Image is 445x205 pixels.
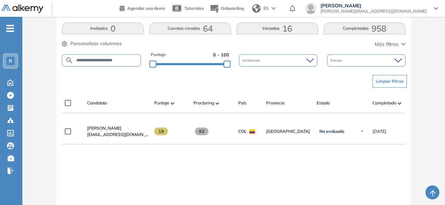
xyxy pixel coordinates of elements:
[154,100,169,106] span: Puntaje
[398,102,401,104] img: [missing "en.ARROW_ALT" translation]
[266,100,284,106] span: Provincia
[238,128,247,135] span: COL
[70,40,122,47] span: Personalizar columnas
[271,7,276,10] img: arrow
[331,58,344,63] span: Estado
[263,5,269,12] span: ES
[360,129,364,134] img: Ícono de flecha
[87,131,149,138] span: [EMAIL_ADDRESS][DOMAIN_NAME]
[120,4,165,12] a: Agendar una demo
[236,22,318,34] button: Iniciadas16
[151,52,166,58] span: Puntaje
[324,22,405,34] button: Completadas958
[373,128,386,135] span: [DATE]
[9,58,12,64] span: R
[320,3,427,8] span: [PERSON_NAME]
[62,22,143,34] button: Invitados0
[375,41,398,48] span: Más filtros
[87,125,149,131] a: [PERSON_NAME]
[210,1,244,16] button: Onboarding
[238,100,247,106] span: País
[62,40,122,47] button: Personalizar columnas
[216,102,219,104] img: [missing "en.ARROW_ALT" translation]
[1,5,43,13] img: Logo
[221,6,244,11] span: Onboarding
[242,58,262,63] span: Incidencias
[193,100,214,106] span: Proctoring
[65,56,73,65] img: SEARCH_ALT
[249,129,255,134] img: COL
[317,100,330,106] span: Estado
[154,128,168,135] span: 19
[252,4,261,13] img: world
[87,100,107,106] span: Candidato
[213,52,229,58] span: 0 - 100
[319,129,344,134] span: No evaluado
[127,6,165,11] span: Agendar una demo
[373,100,396,106] span: Completado
[327,54,405,67] div: Estado
[171,102,174,104] img: [missing "en.ARROW_ALT" translation]
[375,41,405,48] button: Más filtros
[87,125,121,131] span: [PERSON_NAME]
[184,6,204,11] span: Tutoriales
[149,22,231,34] button: Cuentas creadas64
[6,28,14,29] i: -
[239,54,317,67] div: Incidencias
[266,128,311,135] span: [GEOGRAPHIC_DATA]
[320,8,427,14] span: [PERSON_NAME][EMAIL_ADDRESS][DOMAIN_NAME]
[195,128,209,135] span: 62
[373,75,407,88] button: Limpiar filtros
